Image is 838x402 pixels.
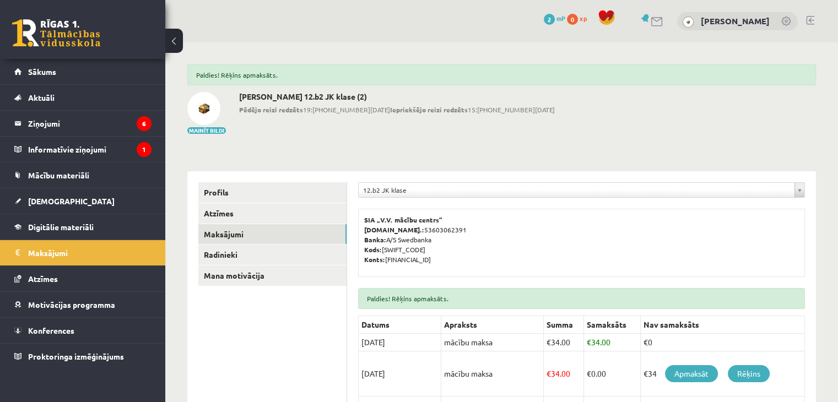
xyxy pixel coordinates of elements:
[641,316,805,334] th: Nav samaksāts
[587,337,591,347] span: €
[28,351,124,361] span: Proktoringa izmēģinājums
[14,266,152,291] a: Atzīmes
[14,59,152,84] a: Sākums
[441,316,544,334] th: Apraksts
[364,215,799,264] p: 53603062391 A/S Swedbanka [SWIFT_CODE] [FINANCIAL_ID]
[441,351,544,396] td: mācību maksa
[364,215,443,224] b: SIA „V.V. mācību centrs”
[364,255,385,264] b: Konts:
[584,316,641,334] th: Samaksāts
[358,288,805,309] div: Paldies! Rēķins apmaksāts.
[390,105,468,114] b: Iepriekšējo reizi redzēts
[239,105,303,114] b: Pēdējo reizi redzēts
[547,368,551,378] span: €
[14,240,152,265] a: Maksājumi
[665,365,718,382] a: Apmaksāt
[187,64,816,85] div: Paldies! Rēķins apmaksāts.
[544,351,584,396] td: 34.00
[239,92,555,101] h2: [PERSON_NAME] 12.b2 JK klase (2)
[728,365,770,382] a: Rēķins
[28,170,89,180] span: Mācību materiāli
[441,334,544,351] td: mācību maksa
[14,137,152,162] a: Informatīvie ziņojumi1
[28,325,74,335] span: Konferences
[641,334,805,351] td: €0
[198,203,347,224] a: Atzīmes
[198,182,347,203] a: Profils
[239,105,555,115] span: 19:[PHONE_NUMBER][DATE] 15:[PHONE_NUMBER][DATE]
[363,183,790,197] span: 12.b2 JK klase
[187,92,220,125] img: Katrīna Kalve
[14,214,152,240] a: Digitālie materiāli
[544,14,555,25] span: 2
[587,368,591,378] span: €
[187,127,226,134] button: Mainīt bildi
[198,224,347,245] a: Maksājumi
[14,292,152,317] a: Motivācijas programma
[359,334,441,351] td: [DATE]
[359,351,441,396] td: [DATE]
[137,142,152,157] i: 1
[641,351,805,396] td: €34
[567,14,578,25] span: 0
[14,111,152,136] a: Ziņojumi6
[567,14,592,23] a: 0 xp
[198,265,347,286] a: Mana motivācija
[28,111,152,136] legend: Ziņojumi
[28,67,56,77] span: Sākums
[359,183,804,197] a: 12.b2 JK klase
[364,225,424,234] b: [DOMAIN_NAME].:
[28,137,152,162] legend: Informatīvie ziņojumi
[544,334,584,351] td: 34.00
[547,337,551,347] span: €
[359,316,441,334] th: Datums
[28,274,58,284] span: Atzīmes
[683,17,694,28] img: Katrīna Kalve
[14,162,152,188] a: Mācību materiāli
[28,93,55,102] span: Aktuāli
[544,14,565,23] a: 2 mP
[28,222,94,232] span: Digitālie materiāli
[584,351,641,396] td: 0.00
[28,300,115,309] span: Motivācijas programma
[28,240,152,265] legend: Maksājumi
[28,196,115,206] span: [DEMOGRAPHIC_DATA]
[556,14,565,23] span: mP
[584,334,641,351] td: 34.00
[364,245,382,254] b: Kods:
[364,235,386,244] b: Banka:
[12,19,100,47] a: Rīgas 1. Tālmācības vidusskola
[14,318,152,343] a: Konferences
[14,188,152,214] a: [DEMOGRAPHIC_DATA]
[701,15,770,26] a: [PERSON_NAME]
[14,344,152,369] a: Proktoringa izmēģinājums
[580,14,587,23] span: xp
[137,116,152,131] i: 6
[544,316,584,334] th: Summa
[14,85,152,110] a: Aktuāli
[198,245,347,265] a: Radinieki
